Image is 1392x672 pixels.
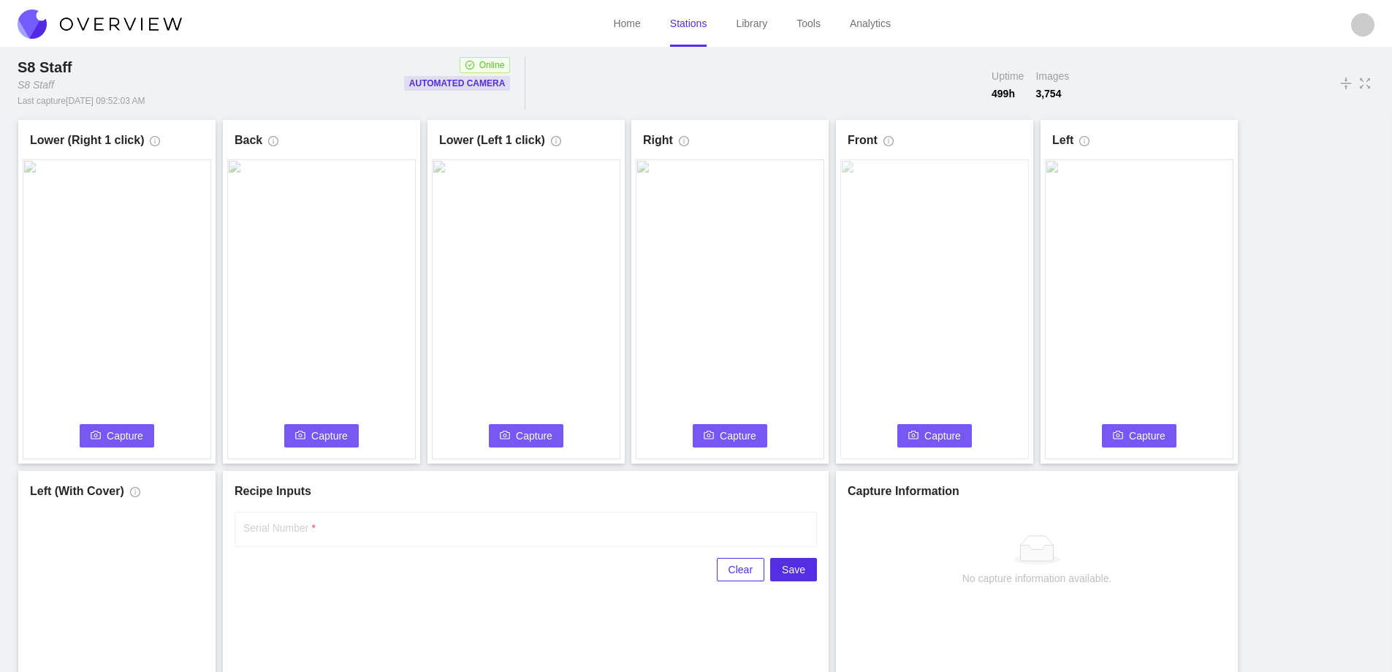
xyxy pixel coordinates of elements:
[670,18,707,29] a: Stations
[489,424,563,448] button: cameraCapture
[30,132,144,149] h1: Lower (Right 1 click)
[850,18,891,29] a: Analytics
[235,483,817,500] h1: Recipe Inputs
[679,136,689,152] span: info-circle
[796,18,821,29] a: Tools
[924,428,961,444] span: Capture
[1079,136,1089,152] span: info-circle
[551,136,561,152] span: info-circle
[18,10,182,39] img: Overview
[311,428,348,444] span: Capture
[782,562,805,578] span: Save
[848,132,878,149] h1: Front
[729,562,753,578] span: Clear
[80,424,154,448] button: cameraCapture
[992,86,1024,101] span: 499 h
[848,483,1226,500] h1: Capture Information
[439,132,545,149] h1: Lower (Left 1 click)
[1052,132,1073,149] h1: Left
[268,136,278,152] span: info-circle
[962,570,1112,586] div: No capture information available.
[30,483,124,500] h1: Left (With Cover)
[736,18,767,29] a: Library
[243,521,316,535] label: Serial Number
[516,428,552,444] span: Capture
[1339,75,1353,92] span: vertical-align-middle
[992,69,1024,83] span: Uptime
[704,430,714,442] span: camera
[284,424,359,448] button: cameraCapture
[1035,69,1069,83] span: Images
[1129,428,1165,444] span: Capture
[91,430,101,442] span: camera
[18,57,77,78] div: S8 Staff
[500,430,510,442] span: camera
[465,61,474,69] span: check-circle
[409,76,506,91] p: Automated Camera
[18,78,54,92] div: S8 Staff
[613,18,640,29] a: Home
[908,430,919,442] span: camera
[18,95,145,107] div: Last capture [DATE] 09:52:03 AM
[18,59,72,75] span: S8 Staff
[235,132,262,149] h1: Back
[897,424,972,448] button: cameraCapture
[720,428,756,444] span: Capture
[295,430,305,442] span: camera
[130,487,140,503] span: info-circle
[479,58,505,72] span: Online
[1358,75,1372,91] span: fullscreen
[150,136,160,152] span: info-circle
[1113,430,1123,442] span: camera
[717,558,764,581] button: Clear
[643,132,673,149] h1: Right
[1102,424,1176,448] button: cameraCapture
[1035,86,1069,101] span: 3,754
[693,424,767,448] button: cameraCapture
[107,428,143,444] span: Capture
[770,558,817,581] button: Save
[883,136,894,152] span: info-circle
